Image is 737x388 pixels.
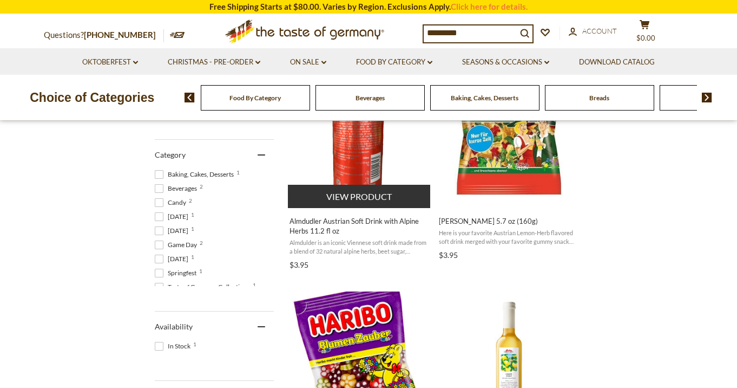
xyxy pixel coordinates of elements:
button: View product [288,185,430,208]
p: Questions? [44,28,164,42]
span: 1 [199,268,202,274]
button: $0.00 [628,20,661,47]
span: 2 [189,198,192,203]
span: 2 [200,184,203,189]
span: Baking, Cakes, Desserts [155,170,237,179]
span: 1 [193,341,196,347]
a: Food By Category [356,56,432,68]
span: $0.00 [636,34,655,42]
span: 2 [200,240,203,245]
span: $3.95 [289,260,308,269]
a: Oktoberfest [82,56,138,68]
span: $3.95 [439,250,458,260]
img: Haribo Almdudler 5.7 oz (160g) [437,55,581,199]
a: Haribo Almdudler 5.7 oz (160g) [437,46,581,263]
img: next arrow [702,93,712,102]
span: Account [582,27,617,35]
span: Taste of Germany Collections [155,282,253,292]
a: Breads [589,94,609,102]
span: Candy [155,198,189,208]
span: Beverages [155,184,200,193]
a: Baking, Cakes, Desserts [451,94,518,102]
span: 1 [191,254,194,260]
span: [DATE] [155,212,192,222]
a: Food By Category [229,94,281,102]
span: Here is your favorite Austrian Lemon-Herb flavored soft drink merged with your favorite gummy sna... [439,229,579,245]
span: In Stock [155,341,194,351]
span: [PERSON_NAME] 5.7 oz (160g) [439,216,579,226]
a: Click here for details. [451,2,528,11]
span: Game Day [155,240,200,250]
span: 1 [191,212,194,217]
a: Almdudler Austrian Soft Drink with Alpine Herbs 11.2 fl oz [288,46,431,273]
span: Availability [155,322,193,331]
span: [DATE] [155,254,192,264]
a: Account [569,25,617,37]
span: Almdulder is an iconic Viennese soft drink made from a blend of 32 natural alpine herbs, beet sug... [289,238,430,255]
a: Download Catalog [579,56,655,68]
a: [PHONE_NUMBER] [84,30,156,40]
a: Beverages [356,94,385,102]
a: Seasons & Occasions [462,56,549,68]
span: 1 [236,170,240,175]
a: Christmas - PRE-ORDER [168,56,260,68]
a: On Sale [290,56,326,68]
span: 1 [253,282,256,288]
img: previous arrow [185,93,195,102]
span: 1 [191,226,194,231]
span: [DATE] [155,226,192,236]
span: Almdudler Austrian Soft Drink with Alpine Herbs 11.2 fl oz [289,216,430,236]
span: Springfest [155,268,200,278]
span: Category [155,150,186,159]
